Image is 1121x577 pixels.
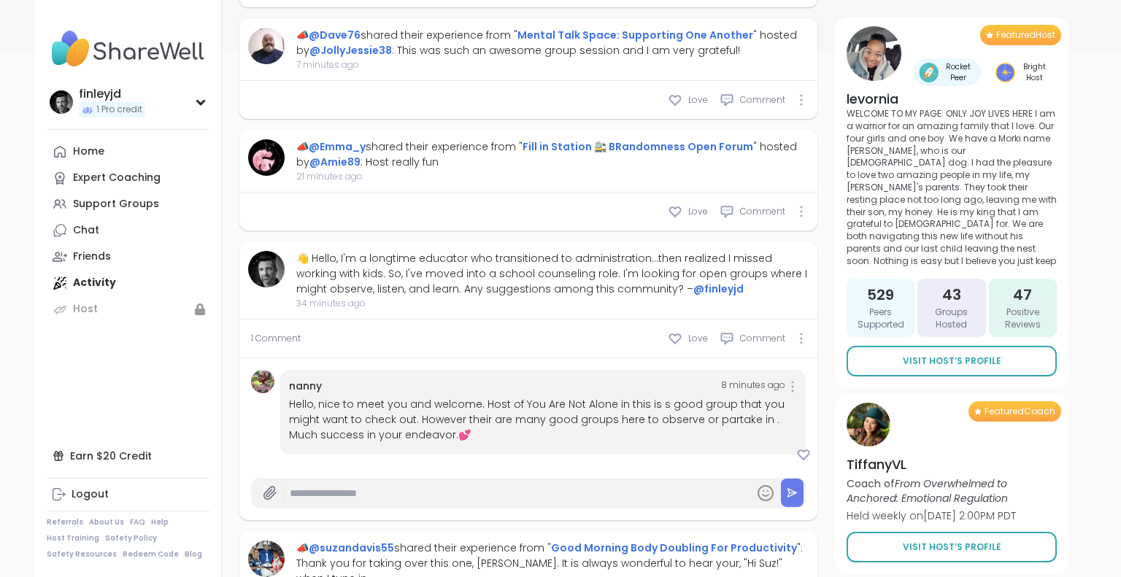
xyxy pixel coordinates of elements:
[47,533,99,543] a: Host Training
[96,104,142,116] span: 1 Pro credit
[740,205,785,218] span: Comment
[1018,61,1051,83] span: Bright Host
[847,508,1057,523] p: Held weekly on [DATE] 2:00PM PDT
[248,139,285,176] img: Emma_y
[903,541,1001,554] span: Visit Host’s Profile
[517,28,753,42] a: Mental Talk Space: Supporting One Another
[688,332,708,345] span: Love
[923,306,979,331] span: Groups Hosted
[251,332,301,345] span: 1 Comment
[847,532,1057,562] a: Visit Host’s Profile
[296,170,809,183] span: 21 minutes ago
[72,487,109,502] div: Logout
[185,549,202,559] a: Blog
[89,517,124,527] a: About Us
[740,332,785,345] span: Comment
[996,29,1055,41] span: Featured Host
[903,355,1001,368] span: Visit Host’s Profile
[296,28,809,58] div: 📣 shared their experience from " " hosted by : This was such an awesome group session and I am ve...
[289,397,797,443] div: Hello, nice to meet you and welcome. Host of You Are Not Alone in this is s good group that you m...
[296,139,809,170] div: 📣 shared their experience from " " hosted by : Host really fun
[248,251,285,287] img: finleyjd
[73,249,111,264] div: Friends
[130,517,145,527] a: FAQ
[852,306,909,331] span: Peers Supported
[309,541,394,555] a: @suzandavis55
[995,306,1051,331] span: Positive Reviews
[73,223,99,238] div: Chat
[309,155,361,169] a: @Amie89
[551,541,797,555] a: Good Morning Body Doubling For Productivity
[47,244,209,270] a: Friends
[693,282,744,296] a: @finleyjd
[847,476,1057,506] p: Coach of
[47,517,83,527] a: Referrals
[248,28,285,64] img: Dave76
[73,144,104,159] div: Home
[309,43,392,58] a: @JollyJessie38
[296,58,809,71] span: 7 minutes ago
[309,139,366,154] a: @Emma_y
[248,541,285,577] img: suzandavis55
[847,476,1008,506] i: From Overwhelmed to Anchored: Emotional Regulation
[942,284,961,305] span: 43
[105,533,157,543] a: Safety Policy
[123,549,179,559] a: Redeem Code
[847,26,901,81] img: levornia
[73,197,159,212] div: Support Groups
[47,23,209,74] img: ShareWell Nav Logo
[47,296,209,322] a: Host
[740,93,785,107] span: Comment
[847,455,1057,473] h4: TiffanyVL
[721,379,785,394] span: 8 minutes ago
[309,28,361,42] a: @Dave76
[289,379,322,393] a: nanny
[47,191,209,217] a: Support Groups
[79,86,145,102] div: finleyjd
[73,302,98,317] div: Host
[847,346,1057,376] a: Visit Host’s Profile
[847,403,890,446] img: TiffanyVL
[985,406,1055,417] span: Featured Coach
[688,205,708,218] span: Love
[523,139,753,154] a: Fill in Station 🚉 BRandomness Open Forum
[47,481,209,508] a: Logout
[847,108,1057,270] p: WELCOME TO MY PAGE: ONLY JOY LIVES HERE I am a warrior for an amazing family that I love. Our fou...
[919,63,939,82] img: Rocket Peer
[47,217,209,244] a: Chat
[47,139,209,165] a: Home
[296,251,809,297] div: 👋 Hello, I'm a longtime educator who transitioned to administration...then realized I missed work...
[1013,284,1032,305] span: 47
[867,284,894,305] span: 529
[50,90,73,114] img: finleyjd
[47,549,117,559] a: Safety Resources
[47,443,209,469] div: Earn $20 Credit
[47,165,209,191] a: Expert Coaching
[251,370,274,393] img: nanny
[151,517,169,527] a: Help
[941,61,975,83] span: Rocket Peer
[847,90,1057,108] h4: levornia
[296,297,809,310] span: 34 minutes ago
[688,93,708,107] span: Love
[73,171,161,185] div: Expert Coaching
[995,63,1015,82] img: Bright Host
